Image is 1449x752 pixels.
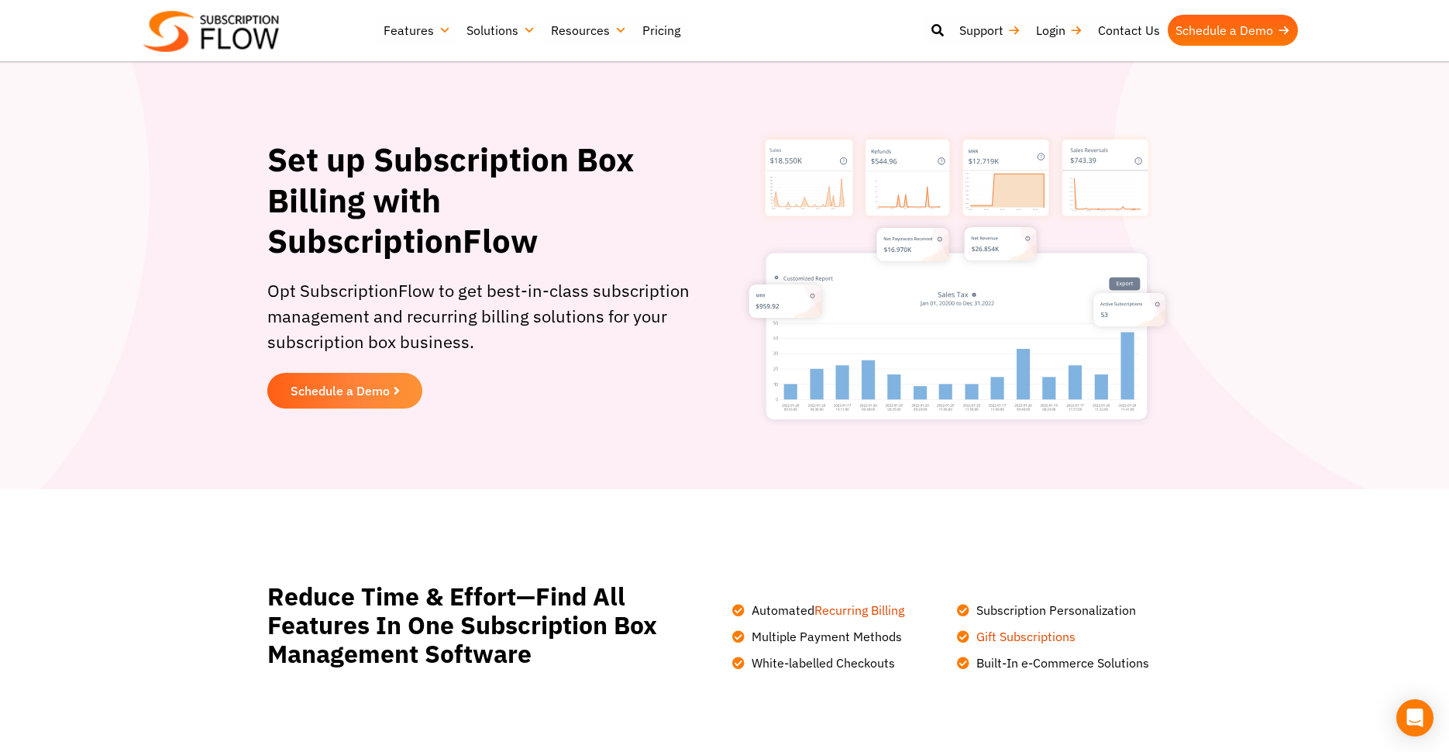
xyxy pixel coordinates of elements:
a: Resources [543,15,635,46]
a: Contact Us [1090,15,1168,46]
a: Solutions [459,15,543,46]
a: Gift Subscriptions [976,629,1076,644]
p: Opt SubscriptionFlow to get best-in-class subscription management and recurring billing solutions... [267,278,717,354]
div: Open Intercom Messenger [1396,699,1434,736]
a: Pricing [635,15,688,46]
span: Schedule a Demo [291,385,390,397]
h2: Reduce Time & Effort—Find All Features In One Subscription Box Management Software [267,582,663,667]
a: Schedule a Demo [267,373,422,409]
a: Features [376,15,459,46]
h1: Set up Subscription Box Billing with SubscriptionFlow [267,140,717,262]
a: Login [1028,15,1090,46]
span: Built-In e-Commerce Solutions [972,654,1149,672]
img: Subscriptionflow [143,11,279,52]
span: Multiple Payment Methods [748,627,902,646]
a: Support [952,15,1028,46]
span: Automated [748,601,904,619]
a: Recurring Billing [814,602,904,618]
span: Subscription Personalization [972,601,1136,619]
a: Schedule a Demo [1168,15,1298,46]
img: Subscription Box Billing [740,124,1175,435]
span: White-labelled Checkouts [748,654,895,672]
